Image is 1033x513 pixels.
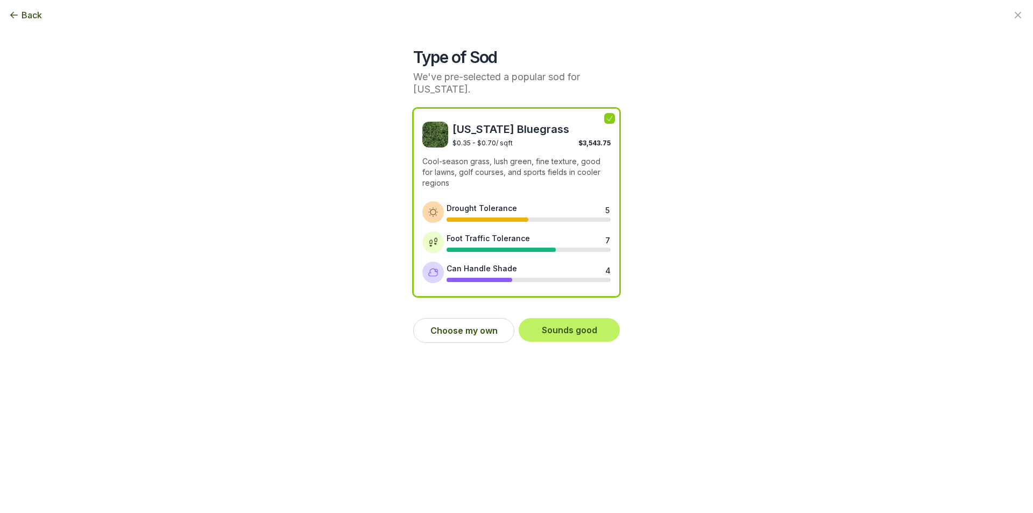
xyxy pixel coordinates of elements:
p: We've pre-selected a popular sod for [US_STATE]. [413,71,620,95]
span: $3,543.75 [578,139,611,147]
img: Shade tolerance icon [428,267,438,278]
div: 7 [605,235,610,243]
div: Foot Traffic Tolerance [447,233,530,244]
div: 4 [605,265,610,273]
img: Foot traffic tolerance icon [428,237,438,248]
button: Back [9,9,42,22]
img: Drought tolerance icon [428,207,438,217]
div: 5 [605,205,610,213]
button: Choose my own [413,318,514,343]
button: Sounds good [519,318,620,342]
span: Back [22,9,42,22]
span: [US_STATE] Bluegrass [452,122,611,137]
h2: Type of Sod [413,47,620,67]
div: Can Handle Shade [447,263,517,274]
img: Kentucky Bluegrass sod image [422,122,448,147]
div: Drought Tolerance [447,202,517,214]
p: Cool-season grass, lush green, fine texture, good for lawns, golf courses, and sports fields in c... [422,156,611,188]
span: $0.35 - $0.70 / sqft [452,139,513,147]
